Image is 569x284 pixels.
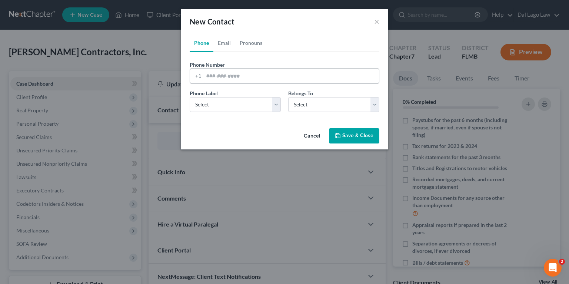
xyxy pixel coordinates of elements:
[204,69,379,83] input: ###-###-####
[190,62,225,68] span: Phone Number
[213,34,235,52] a: Email
[190,69,204,83] div: +1
[559,259,565,265] span: 2
[329,128,379,144] button: Save & Close
[190,34,213,52] a: Phone
[190,90,218,96] span: Phone Label
[544,259,562,277] iframe: Intercom live chat
[374,17,379,26] button: ×
[190,17,234,26] span: New Contact
[298,129,326,144] button: Cancel
[288,90,313,96] span: Belongs To
[235,34,267,52] a: Pronouns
